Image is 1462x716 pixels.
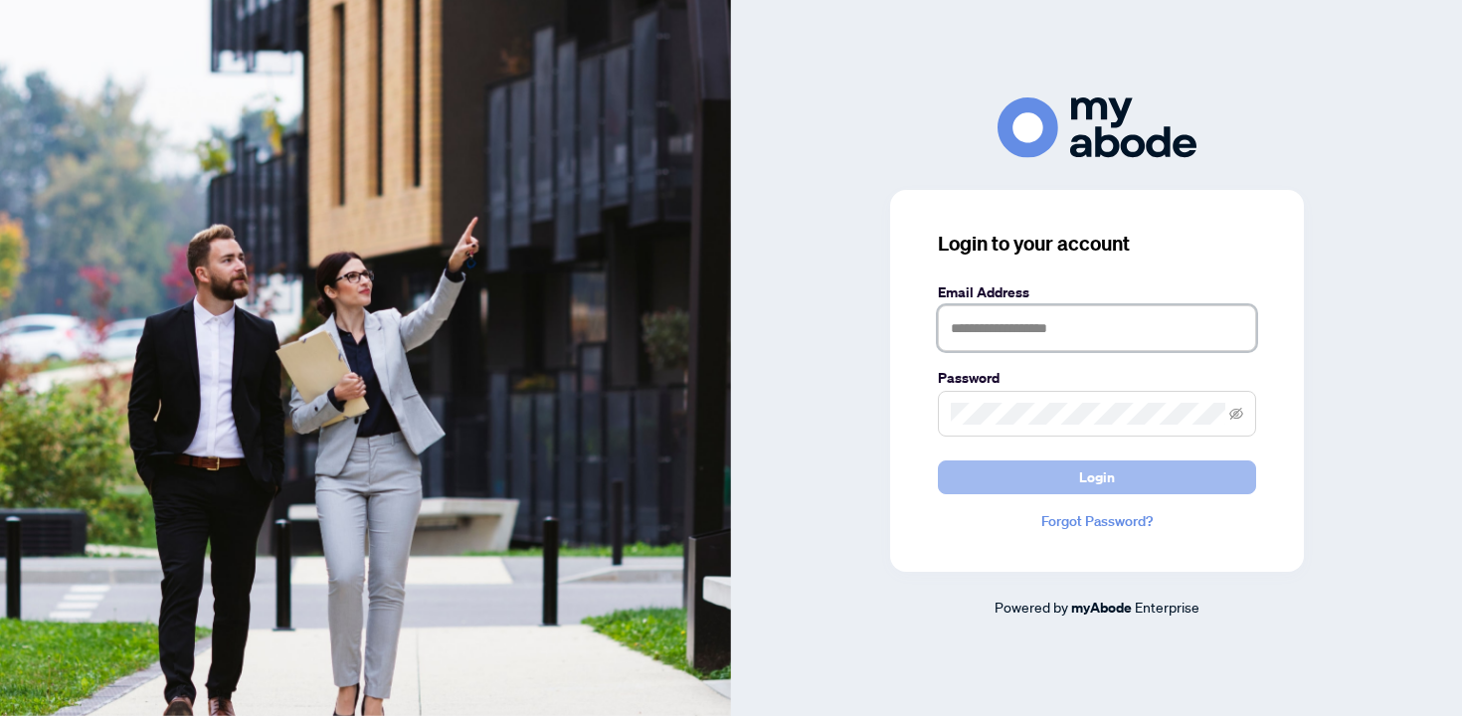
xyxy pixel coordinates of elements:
button: Login [938,460,1256,494]
label: Password [938,367,1256,389]
a: Forgot Password? [938,510,1256,532]
a: myAbode [1071,597,1132,619]
span: Enterprise [1135,598,1199,616]
span: Powered by [995,598,1068,616]
img: ma-logo [998,97,1196,158]
label: Email Address [938,281,1256,303]
h3: Login to your account [938,230,1256,258]
span: Login [1079,461,1115,493]
span: eye-invisible [1229,407,1243,421]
